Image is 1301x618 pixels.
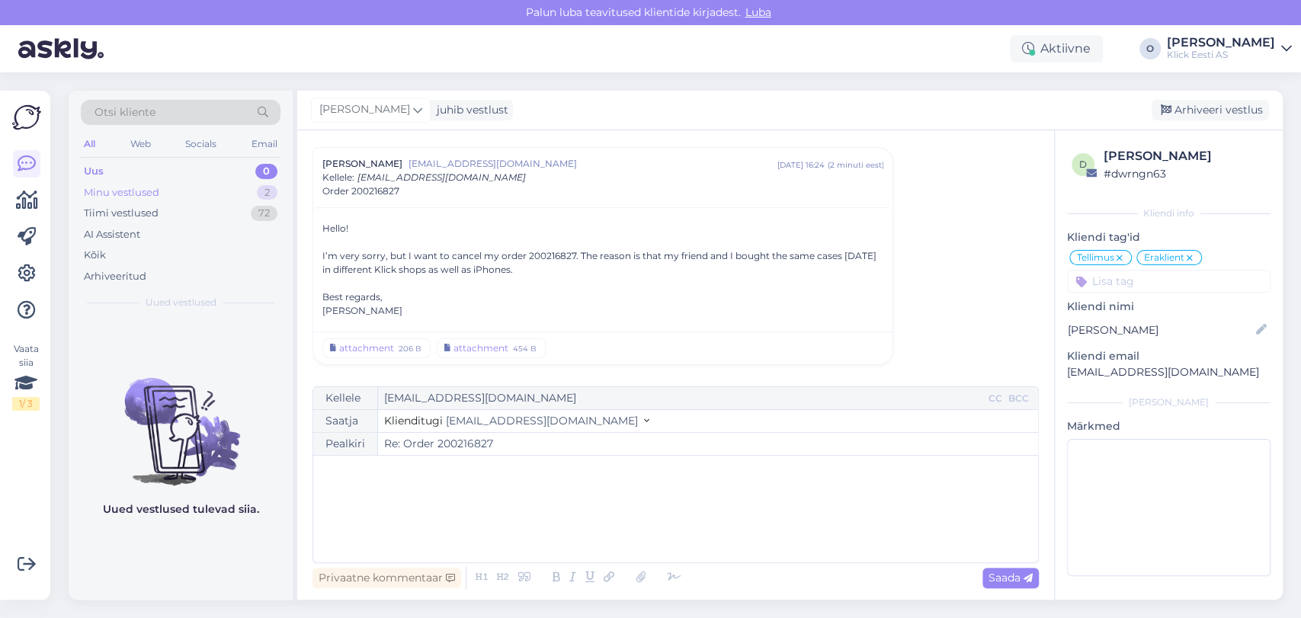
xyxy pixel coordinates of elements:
div: 1 / 3 [12,397,40,411]
span: Luba [741,5,776,19]
div: [PERSON_NAME] [1067,395,1271,409]
div: attachment [339,341,394,355]
div: Aktiivne [1010,35,1103,62]
div: Arhiveeri vestlus [1152,100,1269,120]
div: Vaata siia [12,342,40,411]
div: Socials [182,134,220,154]
input: Lisa nimi [1068,322,1253,338]
div: I’m very sorry, but I want to cancel my order 200216827. The reason is that my friend and I bough... [322,249,883,277]
div: [DATE] 16:24 [777,159,824,171]
span: [PERSON_NAME] [322,157,402,171]
div: Privaatne kommentaar [312,568,461,588]
span: Order 200216827 [322,184,399,198]
a: attachment454 B [437,338,546,358]
div: [PERSON_NAME] [1104,147,1266,165]
div: Minu vestlused [84,185,159,200]
div: [PERSON_NAME] [1167,37,1275,49]
div: AI Assistent [84,227,140,242]
div: BCC [1005,392,1032,405]
p: [EMAIL_ADDRESS][DOMAIN_NAME] [1067,364,1271,380]
img: Askly Logo [12,103,41,132]
input: Recepient... [378,387,985,409]
div: attachment [453,341,508,355]
img: No chats [69,351,293,488]
p: Märkmed [1067,418,1271,434]
div: Kliendi info [1067,207,1271,220]
div: Best regards, [322,290,883,304]
div: All [81,134,98,154]
div: Uus [84,164,104,179]
span: [EMAIL_ADDRESS][DOMAIN_NAME] [446,414,638,427]
span: [EMAIL_ADDRESS][DOMAIN_NAME] [409,157,777,171]
div: Saatja [313,410,378,432]
div: juhib vestlust [431,102,508,118]
div: Email [248,134,280,154]
div: Hello! [322,222,883,235]
p: Kliendi tag'id [1067,229,1271,245]
span: [EMAIL_ADDRESS][DOMAIN_NAME] [357,171,526,183]
p: Uued vestlused tulevad siia. [103,501,259,517]
span: Klienditugi [384,414,443,427]
span: d [1079,159,1087,170]
div: Klick Eesti AS [1167,49,1275,61]
div: [PERSON_NAME] [322,304,883,318]
span: Tellimus [1077,253,1114,262]
div: Arhiveeritud [84,269,146,284]
a: attachment206 B [322,338,431,358]
div: Pealkiri [313,433,378,455]
a: [PERSON_NAME]Klick Eesti AS [1167,37,1292,61]
div: 72 [251,206,277,221]
span: Kellele : [322,171,354,183]
div: 2 [257,185,277,200]
div: CC [985,392,1005,405]
span: Otsi kliente [95,104,155,120]
p: Kliendi nimi [1067,299,1271,315]
input: Write subject here... [378,433,1038,455]
span: Eraklient [1144,253,1184,262]
button: Klienditugi [EMAIL_ADDRESS][DOMAIN_NAME] [384,413,649,429]
div: 206 B [397,341,423,355]
div: # dwrngn63 [1104,165,1266,182]
div: Kellele [313,387,378,409]
div: 454 B [511,341,538,355]
div: Web [127,134,154,154]
div: ( 2 minuti eest ) [827,159,883,171]
span: [PERSON_NAME] [319,101,410,118]
p: Kliendi email [1067,348,1271,364]
div: Kõik [84,248,106,263]
input: Lisa tag [1067,270,1271,293]
span: Saada [989,571,1033,584]
div: 0 [255,164,277,179]
div: Tiimi vestlused [84,206,159,221]
div: O [1139,38,1161,59]
span: Uued vestlused [146,296,216,309]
